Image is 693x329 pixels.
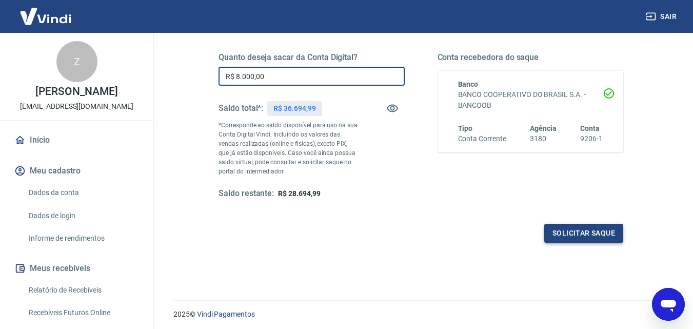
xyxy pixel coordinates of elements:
[25,205,141,226] a: Dados de login
[530,124,557,132] span: Agência
[219,188,274,199] h5: Saldo restante:
[273,103,315,114] p: R$ 36.694,99
[544,224,623,243] button: Solicitar saque
[12,257,141,280] button: Meus recebíveis
[35,86,117,97] p: [PERSON_NAME]
[458,80,479,88] span: Banco
[644,7,681,26] button: Sair
[458,133,506,144] h6: Conta Corrente
[197,310,255,318] a: Vindi Pagamentos
[12,129,141,151] a: Início
[173,309,668,320] p: 2025 ©
[12,160,141,182] button: Meu cadastro
[56,41,97,82] div: Z
[25,302,141,323] a: Recebíveis Futuros Online
[458,89,603,111] h6: BANCO COOPERATIVO DO BRASIL S.A. - BANCOOB
[20,101,133,112] p: [EMAIL_ADDRESS][DOMAIN_NAME]
[278,189,320,198] span: R$ 28.694,99
[219,121,358,176] p: *Corresponde ao saldo disponível para uso na sua Conta Digital Vindi. Incluindo os valores das ve...
[580,133,603,144] h6: 9206-1
[25,228,141,249] a: Informe de rendimentos
[219,52,405,63] h5: Quanto deseja sacar da Conta Digital?
[12,1,79,32] img: Vindi
[458,124,473,132] span: Tipo
[25,182,141,203] a: Dados da conta
[219,103,263,113] h5: Saldo total*:
[652,288,685,321] iframe: Botão para abrir a janela de mensagens
[580,124,600,132] span: Conta
[25,280,141,301] a: Relatório de Recebíveis
[438,52,624,63] h5: Conta recebedora do saque
[530,133,557,144] h6: 3180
